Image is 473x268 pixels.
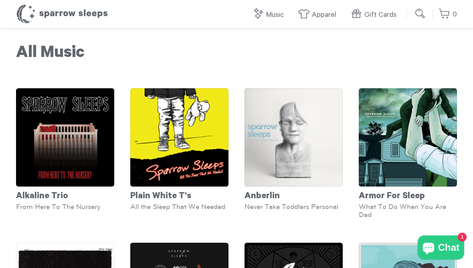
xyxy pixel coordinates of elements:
[359,88,457,219] a: Armor For Sleep What To Do When You Are Dad
[16,4,108,24] h1: Sparrow Sleeps
[439,6,457,23] a: 0
[130,88,228,211] a: Plain White T's All the Sleep That We Needed
[16,44,457,64] h1: All Music
[245,187,343,203] div: Anberlin
[16,88,114,211] a: Alkaline Trio From Here To The Nursery
[359,88,457,187] img: ArmorForSleep-WhatToDoWhenYouAreDad-Cover-SparrowSleeps_grande.png
[16,187,114,203] div: Alkaline Trio
[298,6,340,24] a: Apparel
[16,88,114,187] img: SS-FromHereToTheNursery-cover-1600x1600_grande.png
[359,203,457,219] div: What To Do When You Are Dad
[412,6,429,22] input: Submit
[359,187,457,203] div: Armor For Sleep
[415,236,467,262] inbox-online-store-chat: Shopify online store chat
[350,6,400,24] a: Gift Cards
[130,88,228,187] img: SparrowSleeps-PlainWhiteT_s-AllTheSleepThatWeNeeded-Cover_grande.png
[245,88,343,187] img: SS-NeverTakeToddlersPersonal-Cover-1600x1600_grande.png
[16,203,114,211] div: From Here To The Nursery
[130,203,228,211] div: All the Sleep That We Needed
[245,88,343,211] a: Anberlin Never Take Toddlers Personal
[245,203,343,211] div: Never Take Toddlers Personal
[130,187,228,203] div: Plain White T's
[252,6,288,24] a: Music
